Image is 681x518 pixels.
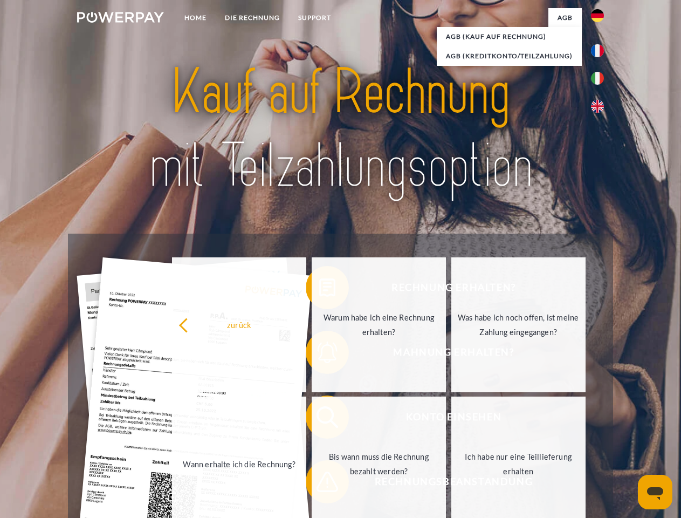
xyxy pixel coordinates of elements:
img: de [591,9,604,22]
a: agb [548,8,582,28]
div: Ich habe nur eine Teillieferung erhalten [458,449,579,479]
div: Wann erhalte ich die Rechnung? [178,456,300,471]
div: zurück [178,317,300,332]
img: en [591,100,604,113]
div: Was habe ich noch offen, ist meine Zahlung eingegangen? [458,310,579,339]
img: logo-powerpay-white.svg [77,12,164,23]
iframe: Schaltfläche zum Öffnen des Messaging-Fensters [638,475,672,509]
a: Was habe ich noch offen, ist meine Zahlung eingegangen? [451,257,586,392]
div: Warum habe ich eine Rechnung erhalten? [318,310,439,339]
img: fr [591,44,604,57]
a: AGB (Kreditkonto/Teilzahlung) [437,46,582,66]
a: SUPPORT [289,8,340,28]
div: Bis wann muss die Rechnung bezahlt werden? [318,449,439,479]
a: DIE RECHNUNG [216,8,289,28]
a: AGB (Kauf auf Rechnung) [437,27,582,46]
a: Home [175,8,216,28]
img: title-powerpay_de.svg [103,52,578,207]
img: it [591,72,604,85]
